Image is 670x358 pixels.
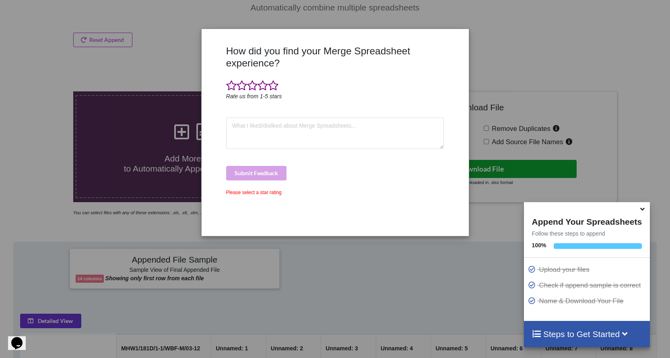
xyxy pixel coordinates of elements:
p: Name & Download Your File [528,296,648,306]
iframe: chat widget [8,326,34,350]
h4: Append Your Spreadsheets [524,215,650,227]
h4: Steps to Get Started [532,329,642,339]
p: Upload your files [528,265,648,275]
b: 100 % [532,242,546,248]
p: Follow these steps to append [524,230,650,238]
p: Check if append sample is correct [528,280,648,290]
i: Rate us from 1-5 stars [226,93,282,99]
h3: How did you find your Merge Spreadsheet experience? [226,45,444,69]
div: Please select a star rating [226,189,444,196]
